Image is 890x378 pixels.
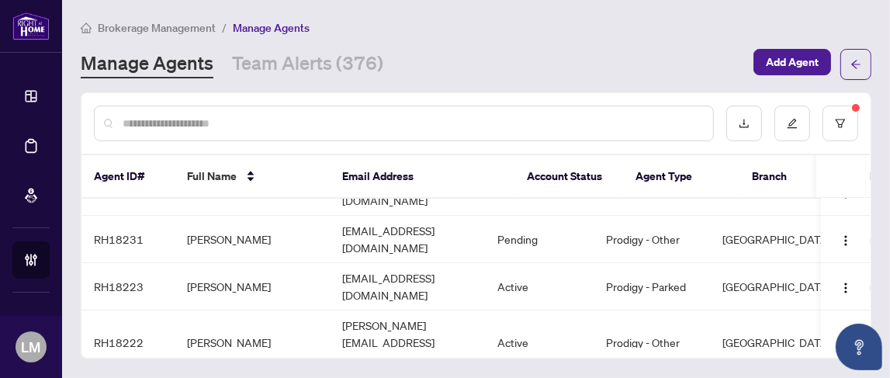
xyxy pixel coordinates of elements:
td: [GEOGRAPHIC_DATA] [710,310,843,375]
span: download [739,118,750,129]
span: Manage Agents [233,21,310,35]
td: Prodigy - Other [594,310,710,375]
td: RH18223 [81,263,175,310]
th: Full Name [175,155,330,199]
td: [PERSON_NAME] [175,263,330,310]
th: Agent ID# [81,155,175,199]
td: [GEOGRAPHIC_DATA] [710,216,843,263]
span: Brokerage Management [98,21,216,35]
th: Account Status [514,155,623,199]
button: edit [774,106,810,141]
td: [PERSON_NAME] [175,310,330,375]
td: [GEOGRAPHIC_DATA] [710,263,843,310]
li: / [222,19,227,36]
span: Full Name [187,168,237,185]
span: LM [22,336,41,358]
span: edit [787,118,798,129]
span: home [81,23,92,33]
td: RH18222 [81,310,175,375]
button: Logo [833,330,858,355]
td: Active [485,263,594,310]
td: [PERSON_NAME][EMAIL_ADDRESS][DOMAIN_NAME] [330,310,485,375]
button: Logo [833,227,858,251]
td: Prodigy - Parked [594,263,710,310]
button: filter [822,106,858,141]
th: Agent Type [623,155,739,199]
td: RH18231 [81,216,175,263]
a: Manage Agents [81,50,213,78]
button: Add Agent [753,49,831,75]
button: Logo [833,274,858,299]
th: Email Address [330,155,514,199]
img: Logo [840,282,852,294]
th: Branch [739,155,856,199]
img: logo [12,12,50,40]
span: filter [835,118,846,129]
span: arrow-left [850,59,861,70]
button: Open asap [836,324,882,370]
td: [EMAIL_ADDRESS][DOMAIN_NAME] [330,263,485,310]
img: Logo [840,234,852,247]
td: [EMAIL_ADDRESS][DOMAIN_NAME] [330,216,485,263]
td: Pending [485,216,594,263]
button: download [726,106,762,141]
td: [PERSON_NAME] [175,216,330,263]
a: Team Alerts (376) [232,50,383,78]
td: Prodigy - Other [594,216,710,263]
span: Add Agent [766,50,819,75]
td: Active [485,310,594,375]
